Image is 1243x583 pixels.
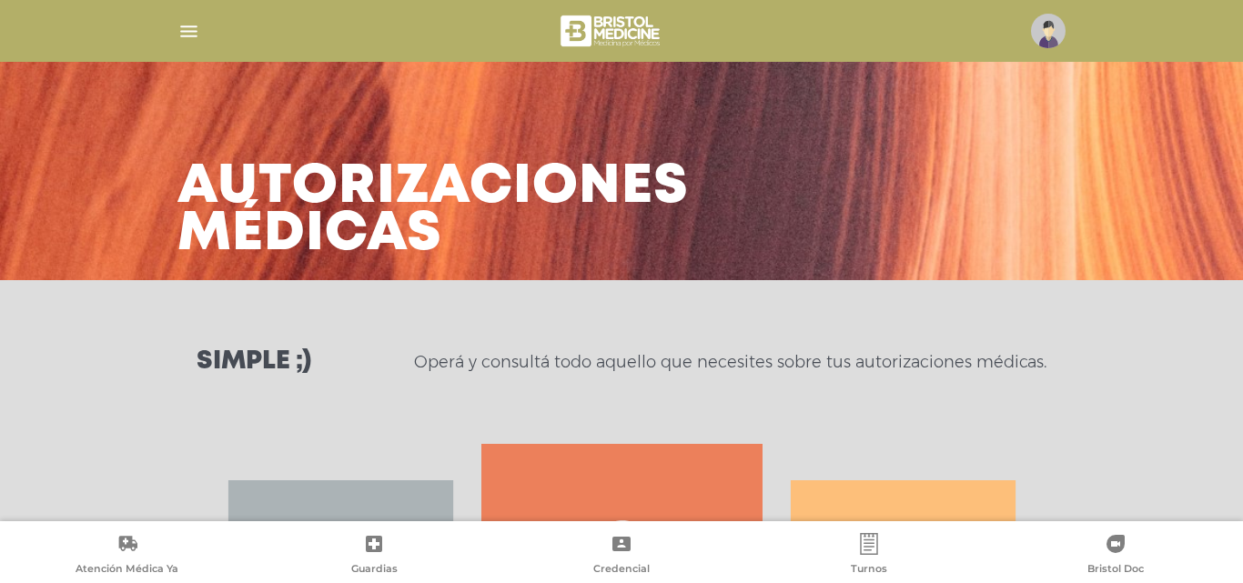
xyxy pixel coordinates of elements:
a: Bristol Doc [992,533,1239,579]
h3: Simple ;) [197,349,311,375]
p: Operá y consultá todo aquello que necesites sobre tus autorizaciones médicas. [414,351,1046,373]
h3: Autorizaciones médicas [177,164,689,258]
a: Turnos [745,533,993,579]
a: Atención Médica Ya [4,533,251,579]
span: Guardias [351,562,398,578]
span: Bristol Doc [1087,562,1144,578]
a: Credencial [498,533,745,579]
img: bristol-medicine-blanco.png [558,9,666,53]
span: Turnos [851,562,887,578]
img: Cober_menu-lines-white.svg [177,20,200,43]
a: Guardias [251,533,499,579]
span: Atención Médica Ya [76,562,178,578]
span: Credencial [593,562,650,578]
img: profile-placeholder.svg [1031,14,1066,48]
